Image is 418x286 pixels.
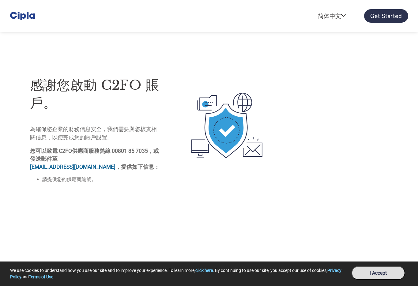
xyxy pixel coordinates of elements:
a: click here [195,268,213,273]
a: Terms of Use [29,274,53,279]
a: [EMAIL_ADDRESS][DOMAIN_NAME] [30,164,115,170]
a: Get Started [364,9,408,23]
strong: 您可以致電 C2FO供應商服務熱線 00801 85 7035，或發送郵件至 ，提供如下信息： [30,148,160,170]
p: 為確保您企業的財務信息安全，我們需要與您核實相關信息，以便完成您的賬戶設置。 [30,125,160,141]
h3: 感謝您啟動 C2FO 賬戶。 [30,77,160,112]
button: I Accept [352,266,405,280]
p: We use cookies to understand how you use our site and to improve your experience. To learn more, ... [10,267,346,280]
img: Cipla [10,8,35,23]
img: activated [184,63,270,188]
li: 請提供您的供應商編號。 [42,176,160,183]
